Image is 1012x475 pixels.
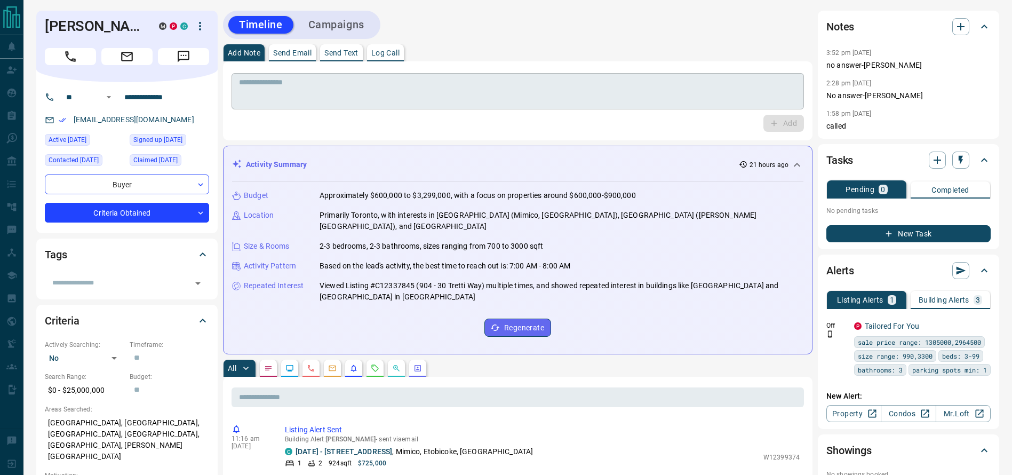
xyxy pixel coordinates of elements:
svg: Listing Alerts [349,364,358,373]
p: Listing Alert Sent [285,424,800,436]
span: Message [158,48,209,65]
h1: [PERSON_NAME] [45,18,143,35]
a: Mr.Loft [936,405,991,422]
div: property.ca [854,322,862,330]
p: Viewed Listing #C12337845 (904 - 30 Tretti Way) multiple times, and showed repeated interest in b... [320,280,803,303]
span: Email [101,48,153,65]
p: Send Email [273,49,312,57]
p: Listing Alerts [837,296,883,304]
p: No answer-[PERSON_NAME] [826,90,991,101]
p: 21 hours ago [750,160,788,170]
button: Campaigns [298,16,375,34]
div: condos.ca [285,448,292,455]
div: Showings [826,438,991,463]
p: Size & Rooms [244,241,290,252]
p: 924 sqft [329,458,352,468]
svg: Lead Browsing Activity [285,364,294,373]
p: 3:52 pm [DATE] [826,49,872,57]
p: Pending [846,186,874,193]
button: Regenerate [484,319,551,337]
span: Signed up [DATE] [133,134,182,145]
span: [PERSON_NAME] [326,436,376,443]
p: Location [244,210,274,221]
p: 1 [298,458,301,468]
span: parking spots min: 1 [912,365,987,375]
h2: Notes [826,18,854,35]
p: 2-3 bedrooms, 2-3 bathrooms, sizes ranging from 700 to 3000 sqft [320,241,543,252]
span: bathrooms: 3 [858,365,903,375]
p: Log Call [371,49,400,57]
div: property.ca [170,22,177,30]
p: 11:16 am [232,435,269,442]
p: Send Text [324,49,358,57]
p: Building Alerts [919,296,969,304]
svg: Requests [371,364,379,373]
p: Timeframe: [130,340,209,350]
p: Budget [244,190,268,201]
div: condos.ca [180,22,188,30]
p: called [826,121,991,132]
div: Activity Summary21 hours ago [232,155,803,175]
p: 1:58 pm [DATE] [826,110,872,117]
p: Budget: [130,372,209,382]
div: Tasks [826,147,991,173]
h2: Tasks [826,152,853,169]
div: Alerts [826,258,991,283]
p: 2:28 pm [DATE] [826,80,872,87]
div: Tue Sep 09 2025 [45,134,124,149]
p: Actively Searching: [45,340,124,350]
svg: Push Notification Only [826,330,834,338]
div: Tags [45,242,209,267]
h2: Showings [826,442,872,459]
span: size range: 990,3300 [858,351,933,361]
span: Call [45,48,96,65]
a: [EMAIL_ADDRESS][DOMAIN_NAME] [74,115,194,124]
p: Primarily Toronto, with interests in [GEOGRAPHIC_DATA] (Mimico, [GEOGRAPHIC_DATA]), [GEOGRAPHIC_D... [320,210,803,232]
button: New Task [826,225,991,242]
h2: Alerts [826,262,854,279]
span: Contacted [DATE] [49,155,99,165]
p: No pending tasks [826,203,991,219]
p: Completed [931,186,969,194]
h2: Tags [45,246,67,263]
p: New Alert: [826,391,991,402]
svg: Emails [328,364,337,373]
button: Open [102,91,115,104]
p: Activity Pattern [244,260,296,272]
div: Criteria Obtained [45,203,209,223]
p: $725,000 [358,458,386,468]
div: Tue Mar 10 2020 [130,134,209,149]
p: W12399374 [763,453,800,462]
h2: Criteria [45,312,79,329]
p: Search Range: [45,372,124,382]
p: , Mimico, Etobicoke, [GEOGRAPHIC_DATA] [296,446,533,457]
p: [DATE] [232,442,269,450]
span: sale price range: 1305000,2964500 [858,337,981,347]
span: Claimed [DATE] [133,155,178,165]
p: 3 [976,296,980,304]
div: Wed Mar 23 2022 [130,154,209,169]
div: Notes [826,14,991,39]
p: no answer-[PERSON_NAME] [826,60,991,71]
div: Criteria [45,308,209,334]
a: [DATE] - [STREET_ADDRESS] [296,447,392,456]
span: beds: 3-99 [942,351,979,361]
div: Buyer [45,175,209,194]
p: 0 [881,186,885,193]
p: 2 [318,458,322,468]
svg: Agent Actions [413,364,422,373]
svg: Opportunities [392,364,401,373]
p: 1 [890,296,894,304]
svg: Calls [307,364,315,373]
p: Activity Summary [246,159,307,170]
p: Repeated Interest [244,280,304,291]
p: Off [826,321,848,330]
div: Wed Jun 16 2021 [45,154,124,169]
div: No [45,350,124,367]
p: $0 - $25,000,000 [45,382,124,399]
p: [GEOGRAPHIC_DATA], [GEOGRAPHIC_DATA], [GEOGRAPHIC_DATA], [GEOGRAPHIC_DATA], [GEOGRAPHIC_DATA], [P... [45,414,209,465]
span: Active [DATE] [49,134,86,145]
a: Property [826,405,881,422]
p: Areas Searched: [45,405,209,414]
a: Condos [881,405,936,422]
